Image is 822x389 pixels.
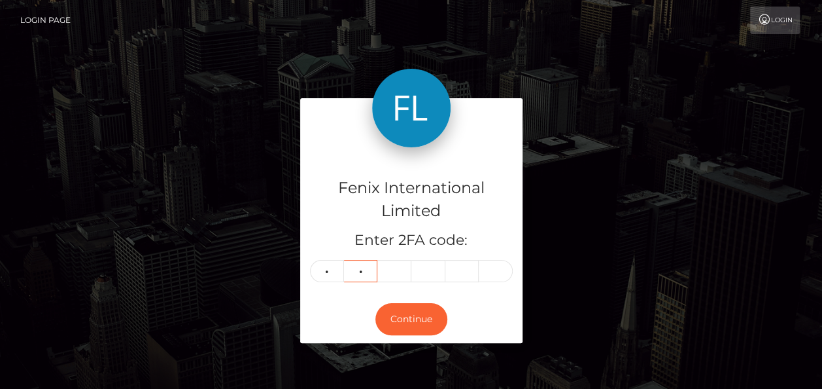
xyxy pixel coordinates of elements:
a: Login [750,7,800,34]
a: Login Page [20,7,71,34]
h4: Fenix International Limited [310,177,513,223]
img: Fenix International Limited [372,69,451,147]
h5: Enter 2FA code: [310,231,513,251]
button: Continue [375,303,447,335]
